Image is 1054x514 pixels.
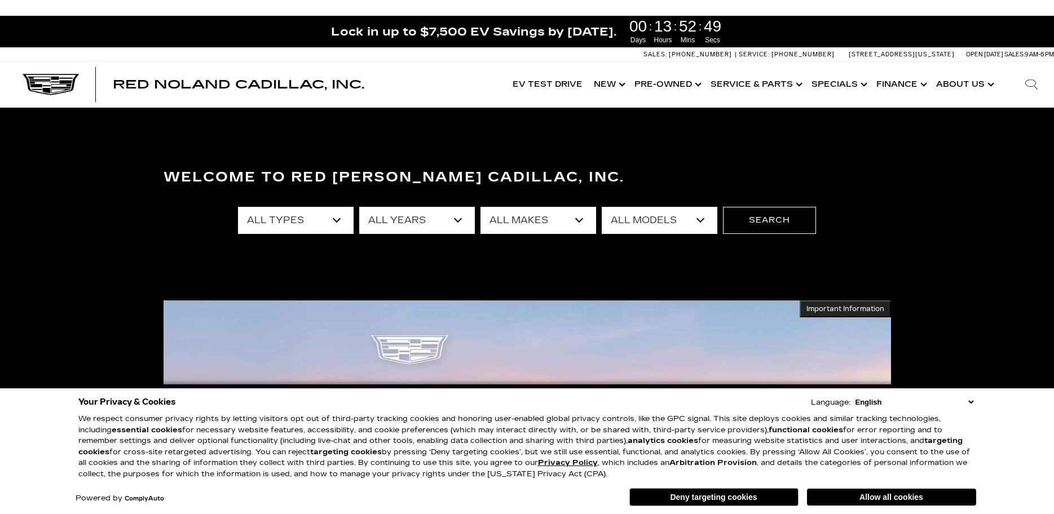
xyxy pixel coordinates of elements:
a: Finance [871,62,930,107]
h3: Welcome to Red [PERSON_NAME] Cadillac, Inc. [164,166,891,189]
a: Pre-Owned [629,62,705,107]
span: Important Information [806,304,884,313]
select: Filter by type [238,207,354,234]
a: About Us [930,62,998,107]
button: Important Information [800,300,891,317]
strong: essential cookies [112,426,182,435]
button: Allow all cookies [807,489,976,506]
button: Search [723,207,816,234]
span: Service: [739,51,770,58]
span: [PHONE_NUMBER] [771,51,835,58]
select: Filter by year [359,207,475,234]
a: Privacy Policy [538,458,598,467]
span: 52 [677,19,699,34]
strong: analytics cookies [628,436,698,445]
img: Cadillac Dark Logo with Cadillac White Text [23,74,79,95]
a: [STREET_ADDRESS][US_STATE] [849,51,955,58]
p: We respect consumer privacy rights by letting visitors opt out of third-party tracking cookies an... [78,414,976,480]
select: Language Select [853,397,976,407]
a: New [588,62,629,107]
span: : [674,18,677,35]
a: EV Test Drive [507,62,588,107]
a: ComplyAuto [125,495,164,502]
span: 13 [652,19,674,34]
span: Days [628,35,649,45]
button: Deny targeting cookies [629,488,799,506]
a: Sales: [PHONE_NUMBER] [643,51,735,57]
span: : [699,18,702,35]
strong: Arbitration Provision [669,458,757,467]
div: Language: [811,399,850,406]
strong: targeting cookies [78,436,963,457]
span: 00 [628,19,649,34]
span: Mins [677,35,699,45]
span: Secs [702,35,724,45]
a: Specials [806,62,871,107]
span: 49 [702,19,724,34]
span: Sales: [643,51,667,58]
a: Service & Parts [705,62,806,107]
a: Close [1035,21,1048,35]
span: Your Privacy & Cookies [78,394,176,410]
strong: functional cookies [769,426,843,435]
select: Filter by make [480,207,596,234]
a: Red Noland Cadillac, Inc. [113,79,364,90]
span: Hours [652,35,674,45]
a: Service: [PHONE_NUMBER] [735,51,837,57]
strong: targeting cookies [310,447,382,457]
div: Powered by [76,495,164,502]
span: : [649,18,652,35]
select: Filter by model [602,207,717,234]
span: [PHONE_NUMBER] [669,51,732,58]
span: 9 AM-6 PM [1025,51,1054,58]
span: Lock in up to $7,500 EV Savings by [DATE]. [331,24,616,39]
span: Sales: [1004,51,1025,58]
span: Open [DATE] [966,51,1003,58]
span: Red Noland Cadillac, Inc. [113,78,364,91]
